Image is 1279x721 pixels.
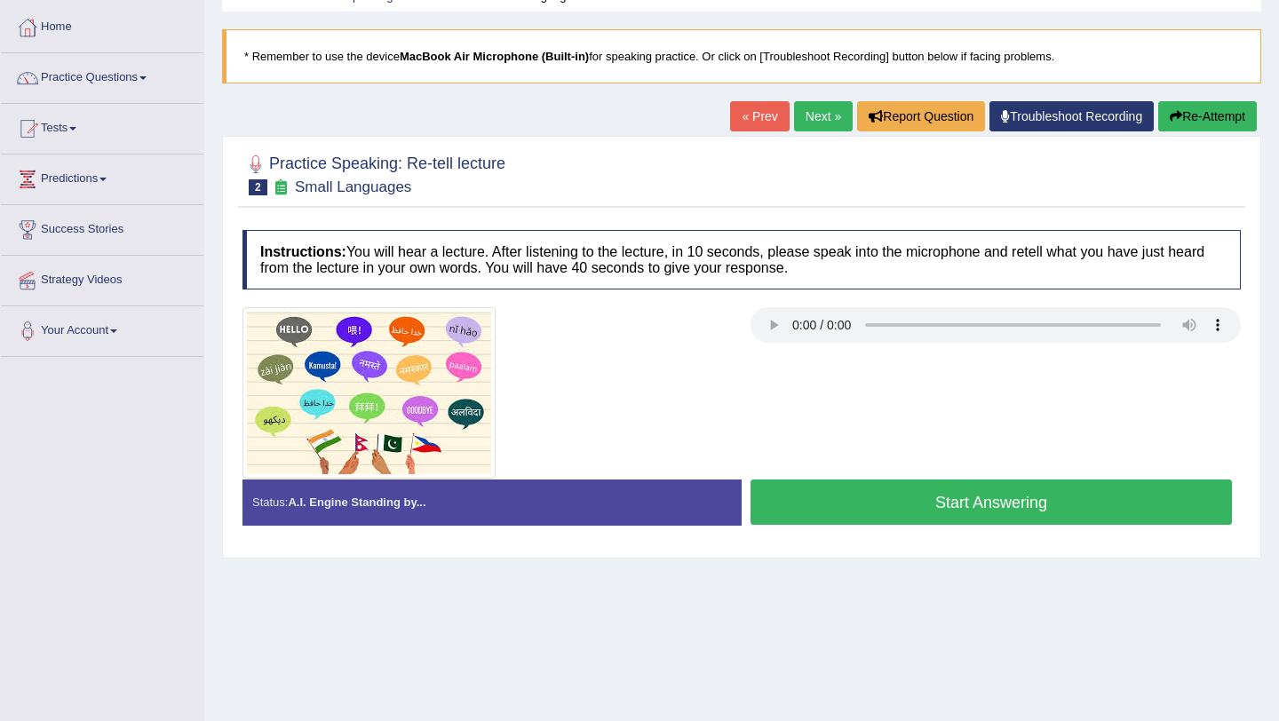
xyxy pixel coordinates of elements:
[242,151,505,195] h2: Practice Speaking: Re-tell lecture
[295,178,411,195] small: Small Languages
[242,230,1241,289] h4: You will hear a lecture. After listening to the lecture, in 10 seconds, please speak into the mic...
[1,256,203,300] a: Strategy Videos
[242,479,742,525] div: Status:
[751,479,1232,525] button: Start Answering
[249,179,267,195] span: 2
[222,29,1261,83] blockquote: * Remember to use the device for speaking practice. Or click on [Troubleshoot Recording] button b...
[1,53,203,98] a: Practice Questions
[857,101,985,131] button: Report Question
[272,179,290,196] small: Exam occurring question
[260,244,346,259] b: Instructions:
[794,101,853,131] a: Next »
[400,50,589,63] b: MacBook Air Microphone (Built-in)
[1,3,203,47] a: Home
[1,104,203,148] a: Tests
[989,101,1154,131] a: Troubleshoot Recording
[1158,101,1257,131] button: Re-Attempt
[730,101,789,131] a: « Prev
[288,495,425,509] strong: A.I. Engine Standing by...
[1,154,203,199] a: Predictions
[1,306,203,351] a: Your Account
[1,205,203,250] a: Success Stories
